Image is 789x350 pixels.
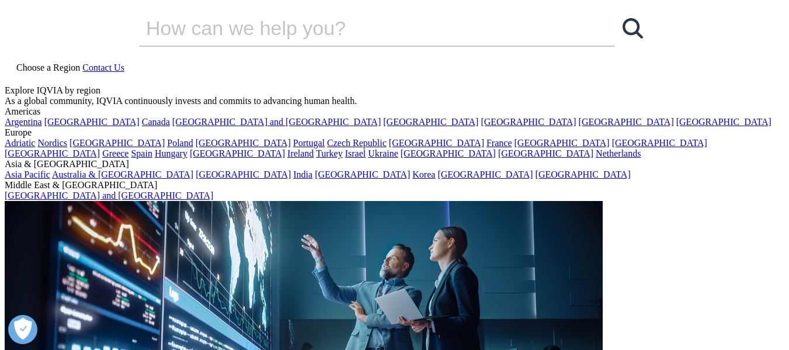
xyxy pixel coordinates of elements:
[316,148,343,158] a: Turkey
[596,148,641,158] a: Netherlands
[515,138,610,148] a: [GEOGRAPHIC_DATA]
[37,138,67,148] a: Nordics
[8,315,37,344] button: Abrir preferencias
[69,138,165,148] a: [GEOGRAPHIC_DATA]
[44,117,140,127] a: [GEOGRAPHIC_DATA]
[196,138,291,148] a: [GEOGRAPHIC_DATA]
[5,159,784,169] div: Asia & [GEOGRAPHIC_DATA]
[172,117,381,127] a: [GEOGRAPHIC_DATA] and [GEOGRAPHIC_DATA]
[486,138,512,148] a: France
[287,148,314,158] a: Ireland
[437,169,533,179] a: [GEOGRAPHIC_DATA]
[327,138,387,148] a: Czech Republic
[102,148,128,158] a: Greece
[315,169,410,179] a: [GEOGRAPHIC_DATA]
[412,169,435,179] a: Korea
[16,63,80,72] span: Choose a Region
[5,127,784,138] div: Europe
[383,117,478,127] a: [GEOGRAPHIC_DATA]
[139,11,582,46] input: Search
[131,148,152,158] a: Spain
[401,148,496,158] a: [GEOGRAPHIC_DATA]
[5,138,35,148] a: Adriatic
[5,96,784,106] div: As a global community, IQVIA continuously invests and commits to advancing human health.
[5,180,784,190] div: Middle East & [GEOGRAPHIC_DATA]
[190,148,285,158] a: [GEOGRAPHIC_DATA]
[536,169,631,179] a: [GEOGRAPHIC_DATA]
[389,138,484,148] a: [GEOGRAPHIC_DATA]
[623,18,643,39] svg: Search
[676,117,771,127] a: [GEOGRAPHIC_DATA]
[498,148,593,158] a: [GEOGRAPHIC_DATA]
[5,106,784,117] div: Americas
[82,63,124,72] a: Contact Us
[368,148,398,158] a: Ukraine
[481,117,576,127] a: [GEOGRAPHIC_DATA]
[579,117,674,127] a: [GEOGRAPHIC_DATA]
[293,138,325,148] a: Portugal
[345,148,366,158] a: Israel
[155,148,187,158] a: Hungary
[615,11,650,46] a: Search
[612,138,707,148] a: [GEOGRAPHIC_DATA]
[5,117,42,127] a: Argentina
[52,169,193,179] a: Australia & [GEOGRAPHIC_DATA]
[5,169,50,179] a: Asia Pacific
[167,138,193,148] a: Poland
[196,169,291,179] a: [GEOGRAPHIC_DATA]
[5,85,784,96] div: Explore IQVIA by region
[5,190,213,200] a: [GEOGRAPHIC_DATA] and [GEOGRAPHIC_DATA]
[293,169,312,179] a: India
[142,117,170,127] a: Canada
[5,148,100,158] a: [GEOGRAPHIC_DATA]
